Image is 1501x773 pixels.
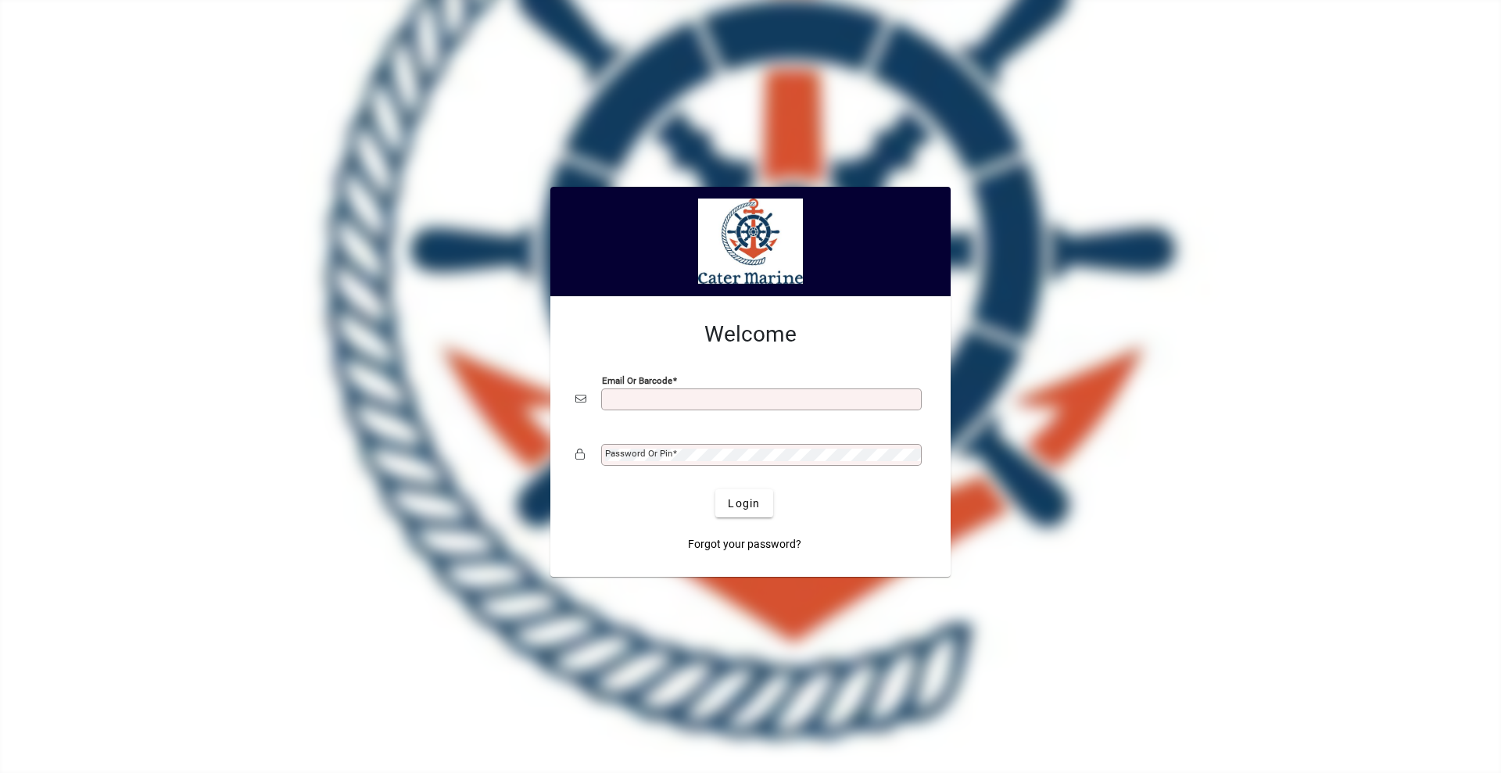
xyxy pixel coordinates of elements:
[688,536,801,553] span: Forgot your password?
[605,448,672,459] mat-label: Password or Pin
[728,496,760,512] span: Login
[602,375,672,386] mat-label: Email or Barcode
[715,489,772,517] button: Login
[682,530,808,558] a: Forgot your password?
[575,321,926,348] h2: Welcome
